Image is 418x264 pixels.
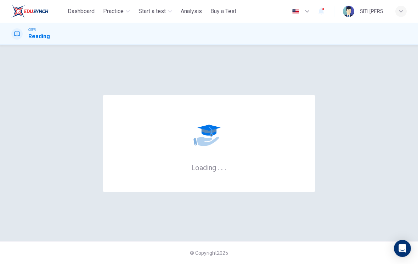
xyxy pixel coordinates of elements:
div: SITI [PERSON_NAME] [PERSON_NAME] [360,7,387,16]
h6: Loading [191,163,227,172]
h6: . [217,161,220,173]
img: en [291,9,300,14]
button: Dashboard [65,5,97,18]
span: Start a test [139,7,166,16]
h6: . [221,161,223,173]
button: Start a test [136,5,175,18]
span: © Copyright 2025 [190,250,228,256]
button: Buy a Test [208,5,239,18]
h1: Reading [28,32,50,41]
button: Analysis [178,5,205,18]
a: ELTC logo [11,4,65,18]
div: Open Intercom Messenger [394,240,411,257]
img: ELTC logo [11,4,49,18]
h6: . [224,161,227,173]
span: Analysis [181,7,202,16]
span: Practice [103,7,124,16]
span: Buy a Test [210,7,236,16]
img: Profile picture [343,6,354,17]
button: Practice [100,5,133,18]
span: Dashboard [68,7,95,16]
span: CEFR [28,27,36,32]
